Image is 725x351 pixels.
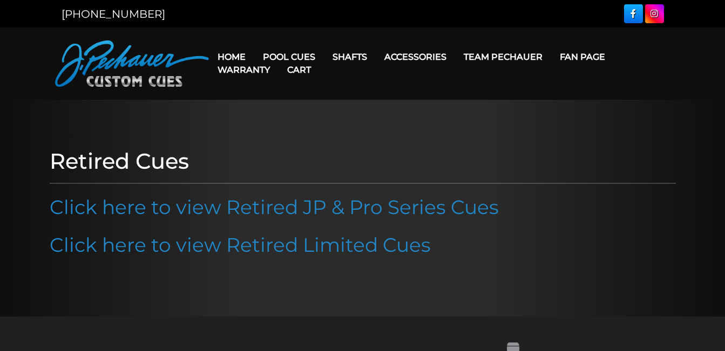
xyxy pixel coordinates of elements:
a: Team Pechauer [455,43,551,71]
a: Home [209,43,254,71]
a: Fan Page [551,43,614,71]
a: Warranty [209,56,279,84]
h1: Retired Cues [50,148,676,174]
a: [PHONE_NUMBER] [62,8,165,20]
a: Pool Cues [254,43,324,71]
a: Cart [279,56,320,84]
a: Accessories [376,43,455,71]
img: Pechauer Custom Cues [55,40,209,87]
a: Click here to view Retired Limited Cues [50,233,431,257]
a: Click here to view Retired JP & Pro Series Cues [50,195,499,219]
a: Shafts [324,43,376,71]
